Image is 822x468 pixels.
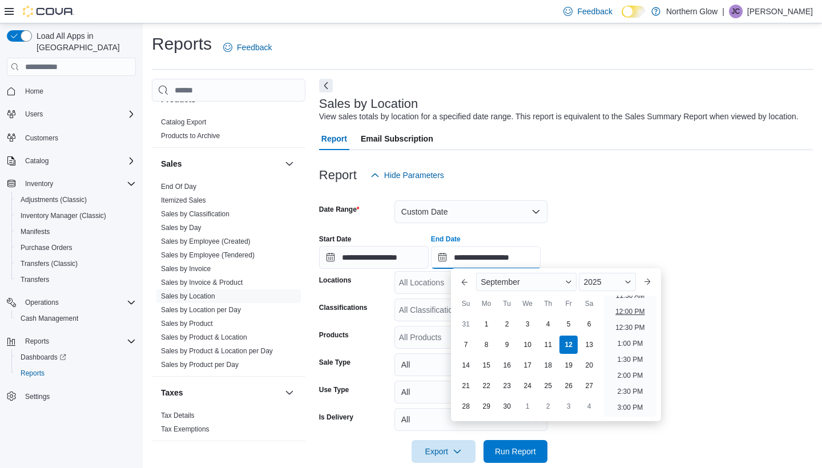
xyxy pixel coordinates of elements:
label: Locations [319,276,352,285]
span: Reports [16,366,136,380]
span: Cash Management [16,312,136,325]
span: Operations [21,296,136,309]
button: Sales [161,158,280,170]
span: 2025 [583,277,601,287]
span: Settings [21,389,136,404]
div: day-14 [457,356,475,374]
button: Users [21,107,47,121]
button: All [394,408,547,431]
div: September, 2025 [456,314,599,417]
span: Operations [25,298,59,307]
a: Home [21,84,48,98]
span: Manifests [21,227,50,236]
div: Jesse Cettina [729,5,743,18]
div: day-9 [498,336,516,354]
label: Classifications [319,303,368,312]
a: Sales by Classification [161,210,229,218]
nav: Complex example [7,78,136,434]
div: day-10 [518,336,537,354]
div: day-5 [559,315,578,333]
label: Start Date [319,235,352,244]
img: Cova [23,6,74,17]
a: Sales by Employee (Created) [161,237,251,245]
div: Fr [559,294,578,313]
div: Taxes [152,409,305,441]
span: Inventory Manager (Classic) [16,209,136,223]
span: Hide Parameters [384,170,444,181]
button: Taxes [161,387,280,398]
a: Sales by Location per Day [161,306,241,314]
a: Customers [21,131,63,145]
span: Transfers [21,275,49,284]
span: Catalog [25,156,49,166]
span: Cash Management [21,314,78,323]
button: Run Report [483,440,547,463]
button: Catalog [21,154,53,168]
span: Transfers [16,273,136,287]
div: day-16 [498,356,516,374]
a: Dashboards [16,350,71,364]
div: Su [457,294,475,313]
a: Itemized Sales [161,196,206,204]
button: Taxes [283,386,296,400]
div: day-4 [580,397,598,415]
div: Button. Open the month selector. September is currently selected. [476,273,577,291]
div: day-1 [518,397,537,415]
div: day-1 [477,315,495,333]
button: Home [2,83,140,99]
div: day-21 [457,377,475,395]
div: day-8 [477,336,495,354]
li: 12:30 PM [611,321,649,334]
a: Sales by Product per Day [161,361,239,369]
a: Sales by Invoice & Product [161,279,243,287]
div: day-19 [559,356,578,374]
label: Use Type [319,385,349,394]
div: day-2 [539,397,557,415]
label: Products [319,330,349,340]
div: day-17 [518,356,537,374]
button: Next month [638,273,656,291]
p: Northern Glow [666,5,718,18]
span: Inventory [21,177,136,191]
button: Previous Month [456,273,474,291]
span: Load All Apps in [GEOGRAPHIC_DATA] [32,30,136,53]
button: Custom Date [394,200,547,223]
span: Transfers (Classic) [16,257,136,271]
h1: Reports [152,33,212,55]
div: day-3 [518,315,537,333]
button: Catalog [2,153,140,169]
div: Sa [580,294,598,313]
div: Button. Open the year selector. 2025 is currently selected. [579,273,635,291]
input: Dark Mode [622,6,646,18]
span: Export [418,440,469,463]
a: Sales by Product & Location [161,333,247,341]
a: Sales by Day [161,224,202,232]
span: Dashboards [21,353,66,362]
h3: Taxes [161,387,183,398]
span: Inventory [25,179,53,188]
h3: Sales by Location [319,97,418,111]
li: 2:00 PM [613,369,647,382]
a: Sales by Product & Location per Day [161,347,273,355]
div: day-18 [539,356,557,374]
a: Products to Archive [161,132,220,140]
label: End Date [431,235,461,244]
div: day-13 [580,336,598,354]
span: Adjustments (Classic) [21,195,87,204]
div: day-4 [539,315,557,333]
a: Settings [21,390,54,404]
a: Tax Exemptions [161,425,209,433]
span: Adjustments (Classic) [16,193,136,207]
div: day-15 [477,356,495,374]
div: day-22 [477,377,495,395]
button: Purchase Orders [11,240,140,256]
button: Inventory [21,177,58,191]
span: JC [732,5,740,18]
div: day-6 [580,315,598,333]
button: Settings [2,388,140,405]
button: Manifests [11,224,140,240]
button: Transfers (Classic) [11,256,140,272]
span: Customers [25,134,58,143]
span: Email Subscription [361,127,433,150]
li: 1:00 PM [613,337,647,350]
